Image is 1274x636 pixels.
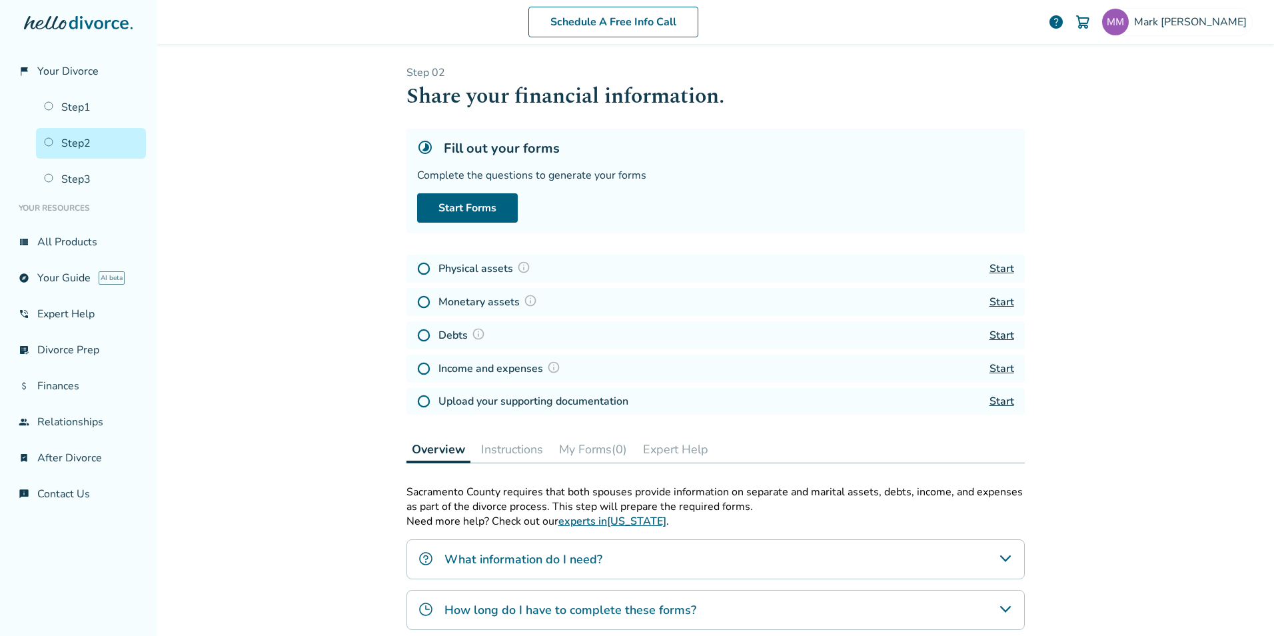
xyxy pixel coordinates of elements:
[438,393,628,409] h4: Upload your supporting documentation
[19,381,29,391] span: attach_money
[417,329,430,342] img: Not Started
[417,262,430,275] img: Not Started
[558,514,666,529] a: experts in[US_STATE]
[417,395,430,408] img: Not Started
[11,371,146,401] a: attach_moneyFinances
[476,436,548,463] button: Instructions
[1134,15,1252,29] span: Mark [PERSON_NAME]
[19,489,29,499] span: chat_info
[1075,14,1091,30] img: Cart
[406,485,1025,514] p: Sacramento County requires that both spouses provide information on separate and marital assets, ...
[438,360,564,377] h4: Income and expenses
[406,65,1025,80] p: Step 0 2
[554,436,632,463] button: My Forms(0)
[989,361,1014,376] a: Start
[989,328,1014,343] a: Start
[417,193,518,223] a: Start Forms
[444,551,602,568] h4: What information do I need?
[1048,14,1064,30] a: help
[517,261,530,274] img: Question Mark
[547,361,560,374] img: Question Mark
[1207,572,1274,636] iframe: Chat Widget
[19,237,29,247] span: view_list
[438,260,534,277] h4: Physical assets
[406,590,1025,630] div: How long do I have to complete these forms?
[417,168,1014,183] div: Complete the questions to generate your forms
[438,293,541,311] h4: Monetary assets
[99,271,125,285] span: AI beta
[418,601,434,617] img: How long do I have to complete these forms?
[444,601,696,619] h4: How long do I have to complete these forms?
[989,295,1014,309] a: Start
[406,80,1025,113] h1: Share your financial information.
[11,56,146,87] a: flag_2Your Divorce
[1102,9,1129,35] img: markmiller.miller@gmail.com
[19,345,29,355] span: list_alt_check
[638,436,714,463] button: Expert Help
[11,479,146,509] a: chat_infoContact Us
[19,66,29,77] span: flag_2
[36,164,146,195] a: Step3
[11,299,146,329] a: phone_in_talkExpert Help
[417,295,430,309] img: Not Started
[472,327,485,341] img: Question Mark
[417,362,430,375] img: Not Started
[524,294,537,307] img: Question Mark
[989,261,1014,276] a: Start
[418,551,434,567] img: What information do I need?
[11,263,146,293] a: exploreYour GuideAI beta
[36,92,146,123] a: Step1
[11,407,146,437] a: groupRelationships
[444,139,560,157] h5: Fill out your forms
[406,539,1025,579] div: What information do I need?
[438,327,489,344] h4: Debts
[406,436,470,463] button: Overview
[19,453,29,463] span: bookmark_check
[11,227,146,257] a: view_listAll Products
[989,394,1014,409] a: Start
[36,128,146,159] a: Step2
[528,7,698,37] a: Schedule A Free Info Call
[19,309,29,319] span: phone_in_talk
[11,195,146,221] li: Your Resources
[11,443,146,473] a: bookmark_checkAfter Divorce
[19,273,29,283] span: explore
[19,417,29,427] span: group
[37,64,99,79] span: Your Divorce
[11,335,146,365] a: list_alt_checkDivorce Prep
[406,514,1025,529] p: Need more help? Check out our .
